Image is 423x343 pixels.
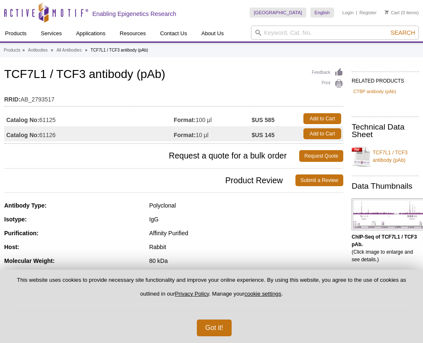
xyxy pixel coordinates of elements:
[115,26,151,42] a: Resources
[4,111,174,126] td: 61125
[4,126,174,141] td: 61126
[251,26,419,40] input: Keyword, Cat. No.
[174,126,252,141] td: 10 µl
[342,10,354,16] a: Login
[352,182,419,190] h2: Data Thumbnails
[352,123,419,138] h2: Technical Data Sheet
[175,291,209,297] a: Privacy Policy
[299,150,343,162] a: Request Quote
[196,26,229,42] a: About Us
[385,10,389,14] img: Your Cart
[149,229,343,237] div: Affinity Purified
[295,174,343,186] a: Submit a Review
[91,48,148,52] li: TCF7L1 / TCF3 antibody (pAb)
[385,8,419,18] li: (0 items)
[303,113,341,124] a: Add to Cart
[4,230,39,236] strong: Purification:
[174,116,196,124] strong: Format:
[6,116,39,124] strong: Catalog No:
[244,291,281,297] button: cookie settings
[359,10,376,16] a: Register
[352,233,419,263] p: (Click image to enlarge and see details.)
[352,71,419,86] h2: RELATED PRODUCTS
[92,10,176,18] h2: Enabling Epigenetics Research
[385,10,399,16] a: Cart
[71,26,110,42] a: Applications
[352,144,419,169] a: TCF7L1 / TCF3 antibody (pAb)
[388,29,418,36] button: Search
[356,8,357,18] li: |
[85,48,87,52] li: »
[4,91,343,104] td: AB_2793517
[311,8,334,18] a: English
[352,234,417,247] b: ChIP-Seq of TCF7L1 / TCF3 pAb.
[4,244,19,250] strong: Host:
[4,150,299,162] span: Request a quote for a bulk order
[4,68,343,82] h1: TCF7L1 / TCF3 antibody (pAb)
[353,88,396,95] a: CTBP antibody (pAb)
[51,48,53,52] li: »
[312,79,343,88] a: Print
[4,47,20,54] a: Products
[28,47,48,54] a: Antibodies
[57,47,82,54] a: All Antibodies
[250,8,306,18] a: [GEOGRAPHIC_DATA]
[6,131,39,139] strong: Catalog No:
[174,111,252,126] td: 100 µl
[149,243,343,251] div: Rabbit
[4,96,21,103] strong: RRID:
[391,29,415,36] span: Search
[13,276,410,304] p: This website uses cookies to provide necessary site functionality and improve your online experie...
[312,68,343,77] a: Feedback
[155,26,192,42] a: Contact Us
[174,131,196,139] strong: Format:
[149,202,343,209] div: Polyclonal
[4,257,55,264] strong: Molecular Weight:
[149,257,343,265] div: 80 kDa
[4,174,295,186] span: Product Review
[149,216,343,223] div: IgG
[197,320,232,336] button: Got it!
[303,128,341,139] a: Add to Cart
[36,26,67,42] a: Services
[22,48,25,52] li: »
[252,116,274,124] strong: $US 585
[4,202,47,209] strong: Antibody Type:
[4,216,27,223] strong: Isotype:
[252,131,274,139] strong: $US 145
